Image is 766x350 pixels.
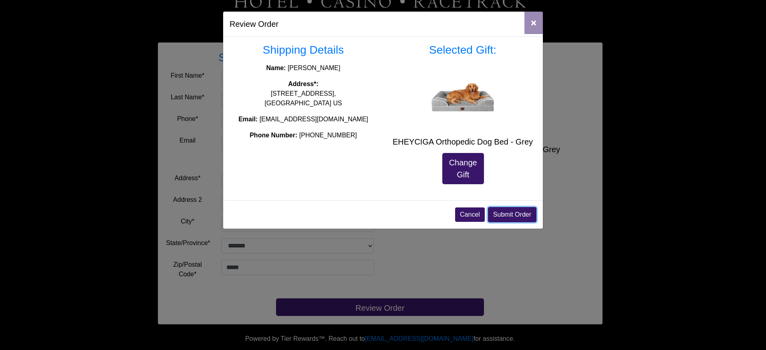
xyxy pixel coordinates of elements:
h5: EHEYCIGA Orthopedic Dog Bed - Grey [389,137,536,147]
strong: Address*: [288,80,318,87]
img: EHEYCIGA Orthopedic Dog Bed - Grey [431,66,495,131]
strong: Email: [238,116,258,123]
strong: Name: [266,64,286,71]
h5: Review Order [230,18,278,30]
button: Close [524,12,543,34]
strong: Phone Number: [250,132,297,139]
h3: Selected Gift: [389,43,536,57]
h3: Shipping Details [230,43,377,57]
a: Change Gift [442,153,484,184]
span: [PERSON_NAME] [288,64,341,71]
span: [EMAIL_ADDRESS][DOMAIN_NAME] [260,116,368,123]
span: [PHONE_NUMBER] [299,132,357,139]
button: Submit Order [488,207,536,222]
span: × [531,17,536,28]
button: Cancel [455,207,485,222]
span: [STREET_ADDRESS], [GEOGRAPHIC_DATA] US [264,90,342,107]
